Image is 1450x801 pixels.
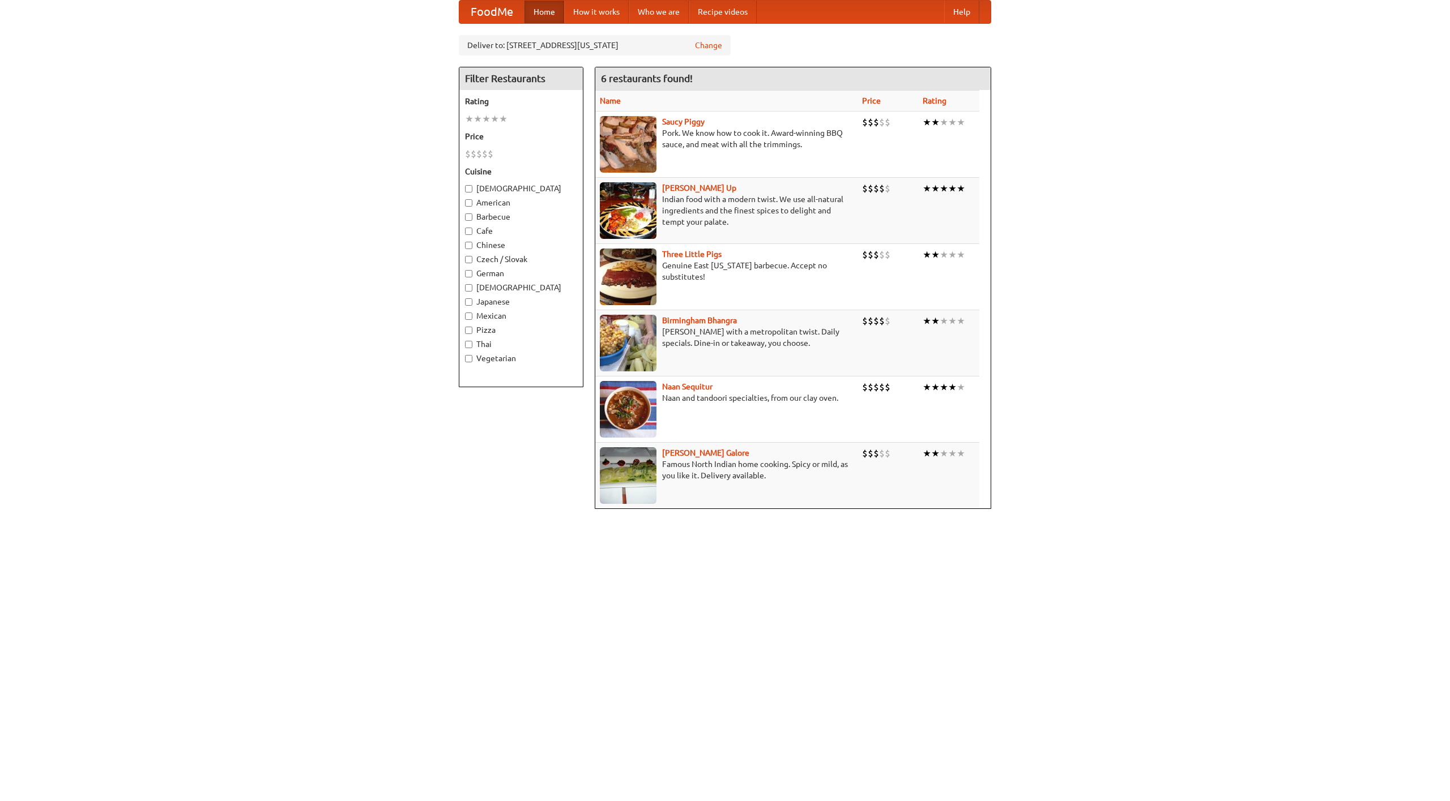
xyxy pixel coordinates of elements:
[465,228,472,235] input: Cafe
[868,447,873,460] li: $
[662,250,722,259] a: Three Little Pigs
[868,116,873,128] li: $
[862,447,868,460] li: $
[465,268,577,279] label: German
[885,447,890,460] li: $
[465,341,472,348] input: Thai
[868,182,873,195] li: $
[931,381,940,393] li: ★
[957,116,965,128] li: ★
[862,249,868,261] li: $
[948,447,957,460] li: ★
[465,166,577,177] h5: Cuisine
[662,183,736,192] a: [PERSON_NAME] Up
[465,185,472,192] input: [DEMOGRAPHIC_DATA]
[465,197,577,208] label: American
[600,381,656,438] img: naansequitur.jpg
[600,315,656,371] img: bhangra.jpg
[662,382,713,391] a: Naan Sequitur
[465,113,474,125] li: ★
[662,448,749,457] a: [PERSON_NAME] Galore
[465,254,577,265] label: Czech / Slovak
[931,116,940,128] li: ★
[499,113,507,125] li: ★
[600,459,853,481] p: Famous North Indian home cooking. Spicy or mild, as you like it. Delivery available.
[465,298,472,306] input: Japanese
[944,1,979,23] a: Help
[879,381,885,393] li: $
[862,96,881,105] a: Price
[689,1,757,23] a: Recipe videos
[940,249,948,261] li: ★
[629,1,689,23] a: Who we are
[662,316,737,325] a: Birmingham Bhangra
[465,211,577,222] label: Barbecue
[662,117,705,126] a: Saucy Piggy
[931,182,940,195] li: ★
[465,242,472,249] input: Chinese
[940,182,948,195] li: ★
[873,315,879,327] li: $
[873,249,879,261] li: $
[948,315,957,327] li: ★
[879,182,885,195] li: $
[948,116,957,128] li: ★
[465,339,577,350] label: Thai
[868,315,873,327] li: $
[885,381,890,393] li: $
[476,148,482,160] li: $
[957,447,965,460] li: ★
[465,324,577,336] label: Pizza
[923,249,931,261] li: ★
[923,116,931,128] li: ★
[465,312,472,320] input: Mexican
[465,131,577,142] h5: Price
[600,194,853,228] p: Indian food with a modern twist. We use all-natural ingredients and the finest spices to delight ...
[923,381,931,393] li: ★
[465,256,472,263] input: Czech / Slovak
[465,284,472,292] input: [DEMOGRAPHIC_DATA]
[940,315,948,327] li: ★
[488,148,493,160] li: $
[459,35,731,55] div: Deliver to: [STREET_ADDRESS][US_STATE]
[459,1,524,23] a: FoodMe
[482,148,488,160] li: $
[600,249,656,305] img: littlepigs.jpg
[885,315,890,327] li: $
[695,40,722,51] a: Change
[957,381,965,393] li: ★
[862,116,868,128] li: $
[491,113,499,125] li: ★
[885,116,890,128] li: $
[873,116,879,128] li: $
[931,249,940,261] li: ★
[459,67,583,90] h4: Filter Restaurants
[471,148,476,160] li: $
[948,381,957,393] li: ★
[873,447,879,460] li: $
[600,326,853,349] p: [PERSON_NAME] with a metropolitan twist. Daily specials. Dine-in or takeaway, you choose.
[862,381,868,393] li: $
[465,239,577,251] label: Chinese
[600,182,656,239] img: curryup.jpg
[957,249,965,261] li: ★
[957,315,965,327] li: ★
[600,127,853,150] p: Pork. We know how to cook it. Award-winning BBQ sauce, and meat with all the trimmings.
[931,315,940,327] li: ★
[524,1,564,23] a: Home
[923,96,946,105] a: Rating
[862,315,868,327] li: $
[957,182,965,195] li: ★
[600,447,656,504] img: currygalore.jpg
[923,447,931,460] li: ★
[465,199,472,207] input: American
[465,353,577,364] label: Vegetarian
[482,113,491,125] li: ★
[923,315,931,327] li: ★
